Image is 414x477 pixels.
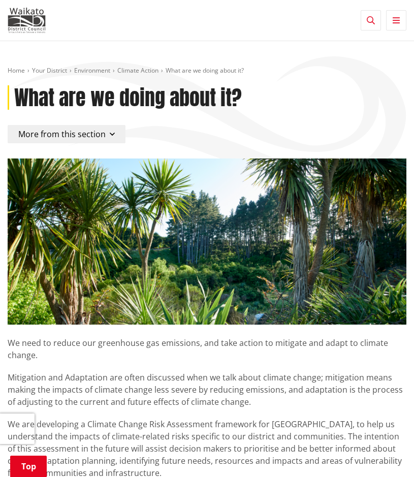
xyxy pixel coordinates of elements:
h1: What are we doing about it? [14,85,242,110]
a: Your District [32,66,67,75]
p: We need to reduce our greenhouse gas emissions, and take action to mitigate and adapt to climate ... [8,325,406,361]
img: Water are we doing about it? Climate Action banner [8,158,406,325]
button: More from this section [8,125,125,143]
a: Top [10,456,47,477]
span: What are we doing about it? [166,66,244,75]
nav: breadcrumb [8,67,406,75]
span: More from this section [18,129,106,140]
a: Home [8,66,25,75]
a: Climate Action [117,66,158,75]
p: Mitigation and Adaptation are often discussed when we talk about climate change; mitigation means... [8,371,406,408]
img: Waikato District Council - Te Kaunihera aa Takiwaa o Waikato [8,8,46,33]
a: Environment [74,66,110,75]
